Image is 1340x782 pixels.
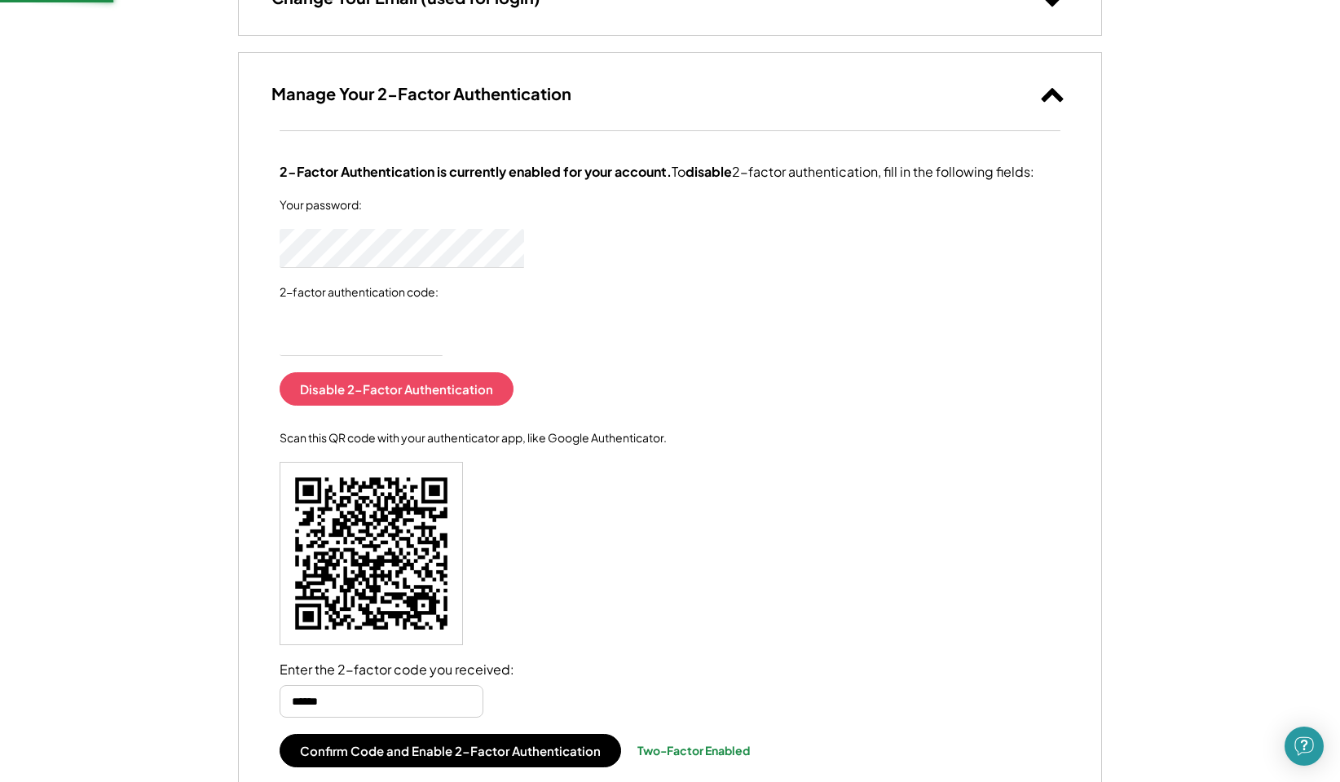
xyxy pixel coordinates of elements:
div: 2-factor authentication code: [280,284,443,301]
div: Scan this QR code with your authenticator app, like Google Authenticator. [280,430,667,446]
strong: disable [685,163,732,180]
button: Disable 2-Factor Authentication [280,372,514,406]
img: DWut4WGsdD2ut42GtdTystY6HtdbxsNY6HtZax8Na63hYax0Pa63jYa11PKy1joe11vGw1jr+D4hrluulPfWzAAAAAElFTkSu... [280,463,462,644]
strong: 2-Factor Authentication is currently enabled for your account. [280,163,672,180]
button: Confirm Code and Enable 2-Factor Authentication [280,734,621,767]
div: Two-Factor Enabled [637,743,750,759]
div: To 2-factor authentication, fill in the following fields: [280,164,1034,181]
div: Enter the 2-factor code you received: [280,661,514,679]
div: Your password: [280,197,443,213]
div: Open Intercom Messenger [1285,727,1324,766]
h3: Manage Your 2-Factor Authentication [271,83,571,104]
